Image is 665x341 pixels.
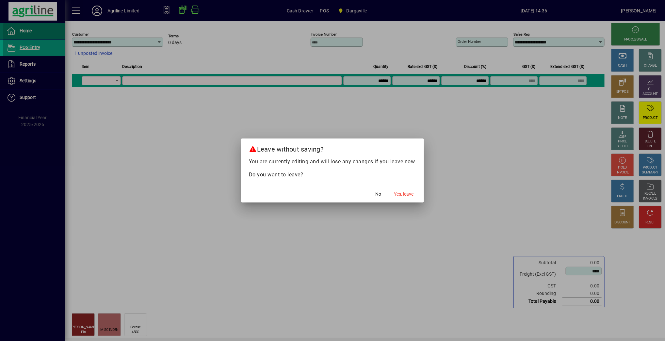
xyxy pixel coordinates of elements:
p: Do you want to leave? [249,171,416,179]
p: You are currently editing and will lose any changes if you leave now. [249,158,416,166]
span: No [375,191,381,198]
button: Yes, leave [391,188,416,200]
span: Yes, leave [394,191,414,198]
button: No [368,188,389,200]
h2: Leave without saving? [241,138,424,157]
